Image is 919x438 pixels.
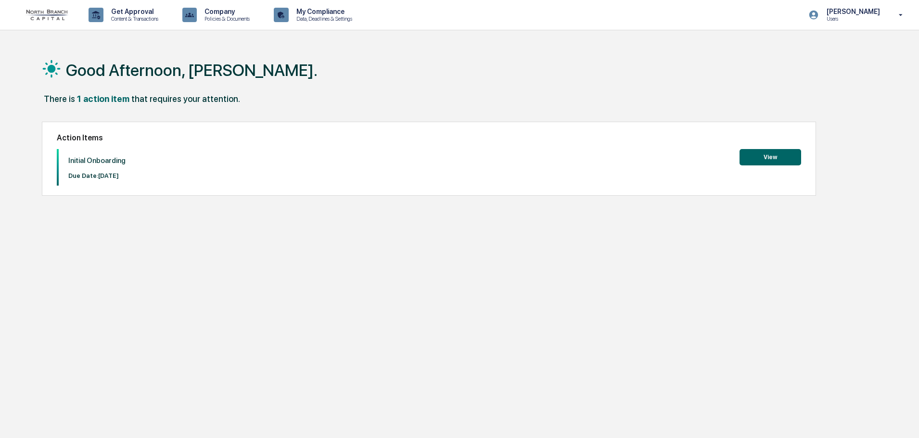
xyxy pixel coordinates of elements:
p: Content & Transactions [103,15,163,22]
h1: Good Afternoon, [PERSON_NAME]. [66,61,318,80]
p: [PERSON_NAME] [819,8,885,15]
button: View [740,149,801,165]
p: Users [819,15,885,22]
div: 1 action item [77,94,129,104]
p: Data, Deadlines & Settings [289,15,357,22]
p: Company [197,8,255,15]
a: View [740,152,801,161]
p: My Compliance [289,8,357,15]
div: that requires your attention. [131,94,240,104]
p: Get Approval [103,8,163,15]
p: Due Date: [DATE] [68,172,126,179]
p: Policies & Documents [197,15,255,22]
img: logo [23,10,69,20]
p: Initial Onboarding [68,156,126,165]
h2: Action Items [57,133,801,142]
div: There is [44,94,75,104]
